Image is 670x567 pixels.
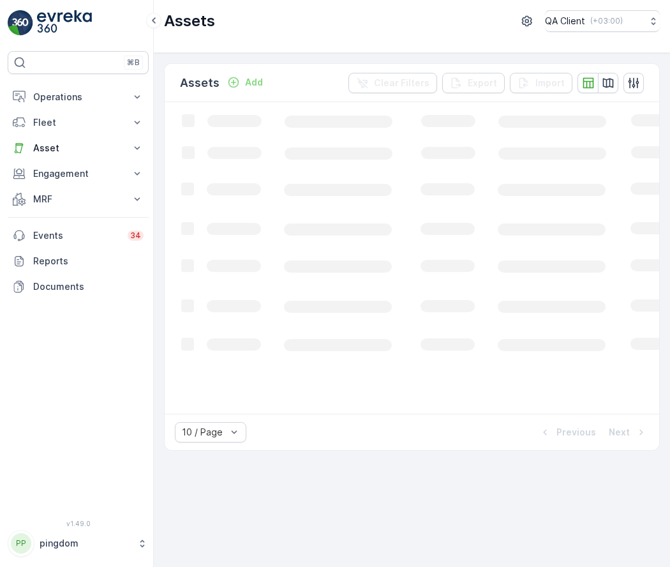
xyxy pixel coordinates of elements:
[8,84,149,110] button: Operations
[8,520,149,527] span: v 1.49.0
[127,57,140,68] p: ⌘B
[535,77,565,89] p: Import
[374,77,429,89] p: Clear Filters
[33,116,123,129] p: Fleet
[348,73,437,93] button: Clear Filters
[556,426,596,439] p: Previous
[510,73,572,93] button: Import
[8,274,149,299] a: Documents
[8,161,149,186] button: Engagement
[8,135,149,161] button: Asset
[8,10,33,36] img: logo
[33,255,144,268] p: Reports
[33,167,123,180] p: Engagement
[40,537,131,550] p: pingdom
[33,91,123,103] p: Operations
[545,10,660,32] button: QA Client(+03:00)
[545,15,585,27] p: QA Client
[37,10,92,36] img: logo_light-DOdMpM7g.png
[8,110,149,135] button: Fleet
[8,248,149,274] a: Reports
[590,16,623,26] p: ( +03:00 )
[11,533,31,554] div: PP
[33,193,123,206] p: MRF
[180,74,220,92] p: Assets
[607,425,649,440] button: Next
[8,530,149,557] button: PPpingdom
[245,76,263,89] p: Add
[33,229,120,242] p: Events
[33,280,144,293] p: Documents
[33,142,123,155] p: Asset
[442,73,505,93] button: Export
[468,77,497,89] p: Export
[537,425,597,440] button: Previous
[8,186,149,212] button: MRF
[8,223,149,248] a: Events34
[222,75,268,90] button: Add
[164,11,215,31] p: Assets
[609,426,630,439] p: Next
[130,231,141,241] p: 34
